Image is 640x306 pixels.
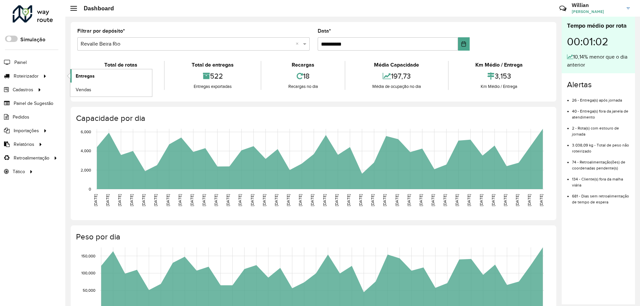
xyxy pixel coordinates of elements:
[13,114,29,121] span: Pedidos
[491,194,495,206] text: [DATE]
[431,194,435,206] text: [DATE]
[567,80,630,90] h4: Alertas
[310,194,314,206] text: [DATE]
[14,154,49,161] span: Retroalimentação
[153,194,158,206] text: [DATE]
[395,194,399,206] text: [DATE]
[455,194,459,206] text: [DATE]
[81,149,91,153] text: 4,000
[318,27,331,35] label: Data
[346,194,351,206] text: [DATE]
[76,86,91,93] span: Vendas
[274,194,278,206] text: [DATE]
[79,61,162,69] div: Total de rotas
[567,53,630,69] div: 10,14% menor que o dia anterior
[166,69,259,83] div: 522
[370,194,375,206] text: [DATE]
[238,194,242,206] text: [DATE]
[443,194,447,206] text: [DATE]
[572,120,630,137] li: 2 - Rota(s) com estouro de jornada
[263,83,343,90] div: Recargas no dia
[81,271,95,275] text: 100,000
[83,288,95,292] text: 50,000
[13,168,25,175] span: Tático
[81,254,95,258] text: 150,000
[479,194,483,206] text: [DATE]
[250,194,254,206] text: [DATE]
[263,69,343,83] div: 18
[298,194,302,206] text: [DATE]
[166,83,259,90] div: Entregas exportadas
[178,194,182,206] text: [DATE]
[347,69,446,83] div: 197,73
[572,154,630,171] li: 74 - Retroalimentação(ões) de coordenadas pendente(s)
[347,61,446,69] div: Média Capacidade
[572,137,630,154] li: 3.038,09 kg - Total de peso não roteirizado
[527,194,531,206] text: [DATE]
[141,194,146,206] text: [DATE]
[13,86,33,93] span: Cadastros
[358,194,363,206] text: [DATE]
[202,194,206,206] text: [DATE]
[450,61,548,69] div: Km Médio / Entrega
[76,232,550,242] h4: Peso por dia
[263,61,343,69] div: Recargas
[20,36,45,44] label: Simulação
[81,168,91,172] text: 2,000
[567,30,630,53] div: 00:01:02
[14,59,27,66] span: Painel
[93,194,98,206] text: [DATE]
[76,114,550,123] h4: Capacidade por dia
[14,73,39,80] span: Roteirizador
[556,1,570,16] a: Contato Rápido
[77,5,114,12] h2: Dashboard
[214,194,218,206] text: [DATE]
[81,130,91,134] text: 6,000
[76,73,95,80] span: Entregas
[334,194,339,206] text: [DATE]
[166,61,259,69] div: Total de entregas
[572,2,622,8] h3: Willian
[166,194,170,206] text: [DATE]
[14,127,39,134] span: Importações
[572,171,630,188] li: 134 - Cliente(s) fora da malha viária
[458,37,470,51] button: Choose Date
[567,21,630,30] div: Tempo médio por rota
[322,194,327,206] text: [DATE]
[572,103,630,120] li: 40 - Entrega(s) fora da janela de atendimento
[77,27,125,35] label: Filtrar por depósito
[105,194,110,206] text: [DATE]
[450,69,548,83] div: 3,153
[117,194,122,206] text: [DATE]
[467,194,471,206] text: [DATE]
[286,194,290,206] text: [DATE]
[503,194,507,206] text: [DATE]
[14,100,53,107] span: Painel de Sugestão
[515,194,519,206] text: [DATE]
[407,194,411,206] text: [DATE]
[347,83,446,90] div: Média de ocupação no dia
[14,141,34,148] span: Relatórios
[572,92,630,103] li: 26 - Entrega(s) após jornada
[450,83,548,90] div: Km Médio / Entrega
[296,40,301,48] span: Clear all
[129,194,134,206] text: [DATE]
[572,9,622,15] span: [PERSON_NAME]
[572,188,630,205] li: 681 - Dias sem retroalimentação de tempo de espera
[262,194,266,206] text: [DATE]
[382,194,387,206] text: [DATE]
[70,69,152,83] a: Entregas
[226,194,230,206] text: [DATE]
[539,194,543,206] text: [DATE]
[89,187,91,191] text: 0
[70,83,152,96] a: Vendas
[190,194,194,206] text: [DATE]
[419,194,423,206] text: [DATE]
